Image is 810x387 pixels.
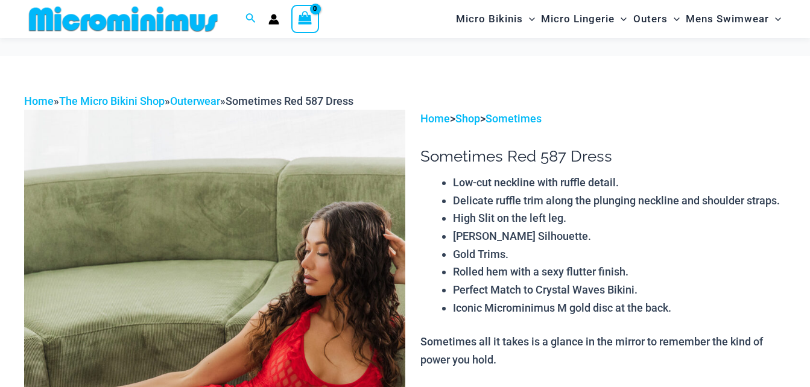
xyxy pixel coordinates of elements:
li: Rolled hem with a sexy flutter finish. [453,263,786,281]
span: Micro Lingerie [541,4,615,34]
li: Gold Trims. [453,245,786,263]
p: > > [420,110,786,128]
a: Home [420,112,450,125]
a: Micro BikinisMenu ToggleMenu Toggle [453,4,538,34]
a: View Shopping Cart, empty [291,5,319,33]
a: OutersMenu ToggleMenu Toggle [630,4,683,34]
li: Low-cut neckline with ruffle detail. [453,174,786,192]
span: Menu Toggle [615,4,627,34]
span: Outers [633,4,668,34]
li: Delicate ruffle trim along the plunging neckline and shoulder straps. [453,192,786,210]
li: Perfect Match to Crystal Waves Bikini. [453,281,786,299]
a: Home [24,95,54,107]
a: Micro LingerieMenu ToggleMenu Toggle [538,4,630,34]
h1: Sometimes Red 587 Dress [420,147,786,166]
span: Micro Bikinis [456,4,523,34]
span: Menu Toggle [769,4,781,34]
span: Menu Toggle [523,4,535,34]
nav: Site Navigation [451,2,786,36]
span: Sometimes Red 587 Dress [226,95,353,107]
li: [PERSON_NAME] Silhouette. [453,227,786,245]
a: Shop [455,112,480,125]
img: MM SHOP LOGO FLAT [24,5,223,33]
a: Search icon link [245,11,256,27]
a: Sometimes [486,112,542,125]
li: Iconic Microminimus M gold disc at the back. [453,299,786,317]
li: High Slit on the left leg. [453,209,786,227]
a: Account icon link [268,14,279,25]
span: » » » [24,95,353,107]
a: The Micro Bikini Shop [59,95,165,107]
span: Mens Swimwear [686,4,769,34]
span: Menu Toggle [668,4,680,34]
a: Outerwear [170,95,220,107]
a: Mens SwimwearMenu ToggleMenu Toggle [683,4,784,34]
